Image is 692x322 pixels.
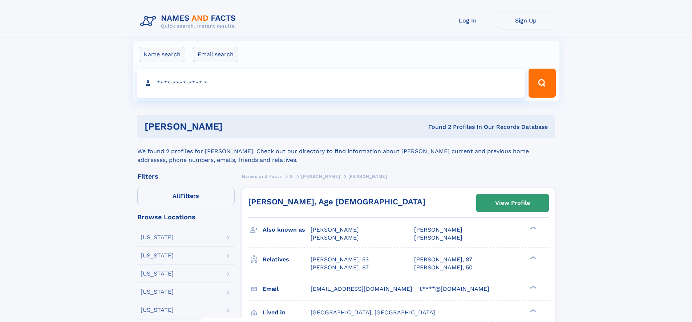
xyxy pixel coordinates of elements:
[141,235,174,240] div: [US_STATE]
[528,285,537,289] div: ❯
[348,174,387,179] span: [PERSON_NAME]
[497,12,555,29] a: Sign Up
[290,174,293,179] span: S
[439,12,497,29] a: Log In
[414,234,462,241] span: [PERSON_NAME]
[141,253,174,258] div: [US_STATE]
[193,47,238,62] label: Email search
[137,173,235,180] div: Filters
[529,69,555,98] button: Search Button
[141,289,174,295] div: [US_STATE]
[414,256,472,264] a: [PERSON_NAME], 87
[248,197,425,206] a: [PERSON_NAME], Age [DEMOGRAPHIC_DATA]
[311,256,369,264] a: [PERSON_NAME], 53
[414,226,462,233] span: [PERSON_NAME]
[145,122,325,131] h1: [PERSON_NAME]
[414,264,473,272] a: [PERSON_NAME], 50
[301,174,340,179] span: [PERSON_NAME]
[311,226,359,233] span: [PERSON_NAME]
[263,224,311,236] h3: Also known as
[263,253,311,266] h3: Relatives
[290,172,293,181] a: S
[311,234,359,241] span: [PERSON_NAME]
[311,309,435,316] span: [GEOGRAPHIC_DATA], [GEOGRAPHIC_DATA]
[263,306,311,319] h3: Lived in
[311,285,412,292] span: [EMAIL_ADDRESS][DOMAIN_NAME]
[141,307,174,313] div: [US_STATE]
[528,255,537,260] div: ❯
[263,283,311,295] h3: Email
[137,69,526,98] input: search input
[137,138,555,164] div: We found 2 profiles for [PERSON_NAME]. Check out our directory to find information about [PERSON_...
[495,195,530,211] div: View Profile
[137,214,235,220] div: Browse Locations
[528,226,537,231] div: ❯
[139,47,185,62] label: Name search
[528,308,537,313] div: ❯
[242,172,282,181] a: Names and Facts
[325,123,548,131] div: Found 2 Profiles In Our Records Database
[311,264,369,272] a: [PERSON_NAME], 87
[477,194,549,212] a: View Profile
[173,192,180,199] span: All
[137,12,242,31] img: Logo Names and Facts
[301,172,340,181] a: [PERSON_NAME]
[137,188,235,205] label: Filters
[141,271,174,277] div: [US_STATE]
